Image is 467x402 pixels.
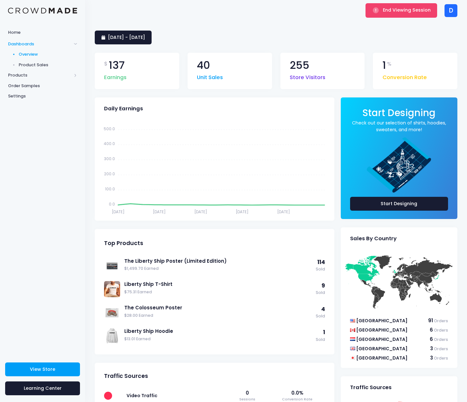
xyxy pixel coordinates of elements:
a: Check out our selection of shirts, hoodies, sweaters, and more! [350,120,448,133]
a: The Liberty Ship Poster (Limited Edition) [124,258,313,265]
a: Start Designing [350,197,448,211]
a: [DATE] - [DATE] [95,31,152,44]
span: $1,499.70 Earned [124,266,313,272]
span: Products [8,72,72,78]
span: Sold [316,266,325,272]
span: 6 [430,336,433,343]
span: Conversion Rate [383,70,427,82]
tspan: 200.0 [104,171,115,177]
span: Sold [316,337,325,343]
tspan: 100.0 [105,186,115,192]
tspan: 300.0 [104,156,115,161]
tspan: [DATE] [112,209,125,214]
span: Conversion Rate [270,397,325,402]
a: Learning Center [5,381,80,395]
span: Orders [434,337,448,342]
span: Learning Center [24,385,62,391]
span: $ [104,60,108,68]
span: Orders [434,346,448,352]
span: Orders [434,355,448,361]
span: Settings [8,93,77,99]
span: Sold [316,290,325,296]
span: Daily Earnings [104,105,143,112]
span: 1 [323,328,325,336]
tspan: 0.0 [109,201,115,207]
span: View Store [30,366,55,372]
div: D [445,4,457,17]
span: Store Visitors [290,70,325,82]
span: 9 [322,282,325,289]
span: Video Traffic [127,392,157,399]
span: Home [8,29,77,36]
a: View Store [5,362,80,376]
a: Liberty Ship T-Shirt [124,281,313,288]
tspan: 400.0 [104,141,115,146]
span: 0 [231,389,263,397]
span: Sessions [231,397,263,402]
span: [GEOGRAPHIC_DATA] [356,317,408,324]
span: 3 [430,354,433,361]
span: [GEOGRAPHIC_DATA] [356,327,408,333]
span: Sold [316,313,325,319]
span: [GEOGRAPHIC_DATA] [356,336,408,343]
span: Traffic Sources [104,373,148,379]
span: End Viewing Session [383,7,431,13]
a: Liberty Ship Hoodie [124,328,313,335]
span: 137 [109,60,125,71]
span: 4 [321,305,325,313]
tspan: [DATE] [236,209,249,214]
span: Overview [19,51,77,58]
span: 0.0% [270,389,325,397]
span: Dashboards [8,41,72,47]
tspan: [DATE] [277,209,290,214]
img: Logo [8,8,77,14]
tspan: [DATE] [153,209,166,214]
span: Order Samples [8,83,77,89]
span: $28.00 Earned [124,313,313,319]
span: $75.31 Earned [124,289,313,295]
span: Orders [434,327,448,333]
span: 114 [317,258,325,266]
span: Start Designing [362,106,436,119]
span: 40 [197,60,210,71]
span: Product Sales [19,62,77,68]
span: Top Products [104,240,143,247]
span: Traffic Sources [350,384,392,391]
span: 1 [383,60,386,71]
span: [DATE] - [DATE] [108,34,145,41]
tspan: [DATE] [194,209,207,214]
tspan: 500.0 [104,126,115,131]
span: 6 [430,326,433,333]
button: End Viewing Session [366,3,437,17]
span: Earnings [104,70,127,82]
span: 255 [290,60,309,71]
span: Unit Sales [197,70,223,82]
span: Orders [434,318,448,324]
span: 3 [430,345,433,352]
span: % [387,60,392,68]
a: Start Designing [362,112,436,118]
span: [GEOGRAPHIC_DATA] [356,345,408,352]
span: $13.01 Earned [124,336,313,342]
span: [GEOGRAPHIC_DATA] [356,355,408,361]
span: 91 [428,317,433,324]
a: The Colosseum Poster [124,304,313,311]
span: Sales By Country [350,235,397,242]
